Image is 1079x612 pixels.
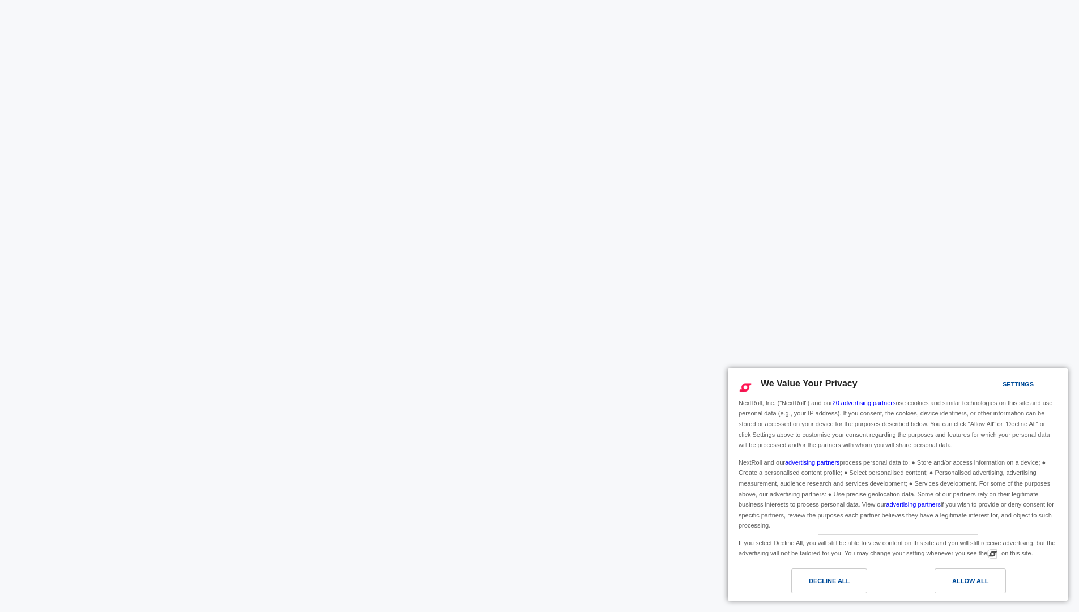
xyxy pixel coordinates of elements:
a: advertising partners [785,459,840,466]
div: NextRoll, Inc. ("NextRoll") and our use cookies and similar technologies on this site and use per... [736,397,1059,452]
a: 20 advertising partners [833,399,896,406]
div: If you select Decline All, you will still be able to view content on this site and you will still... [736,535,1059,560]
div: Allow All [952,575,988,587]
div: Decline All [809,575,850,587]
div: Settings [1003,378,1034,390]
div: NextRoll and our process personal data to: ● Store and/or access information on a device; ● Creat... [736,454,1059,532]
a: Decline All [735,568,898,599]
a: Allow All [898,568,1061,599]
span: We Value Your Privacy [761,379,858,388]
a: Settings [983,375,1010,396]
a: advertising partners [886,501,941,508]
